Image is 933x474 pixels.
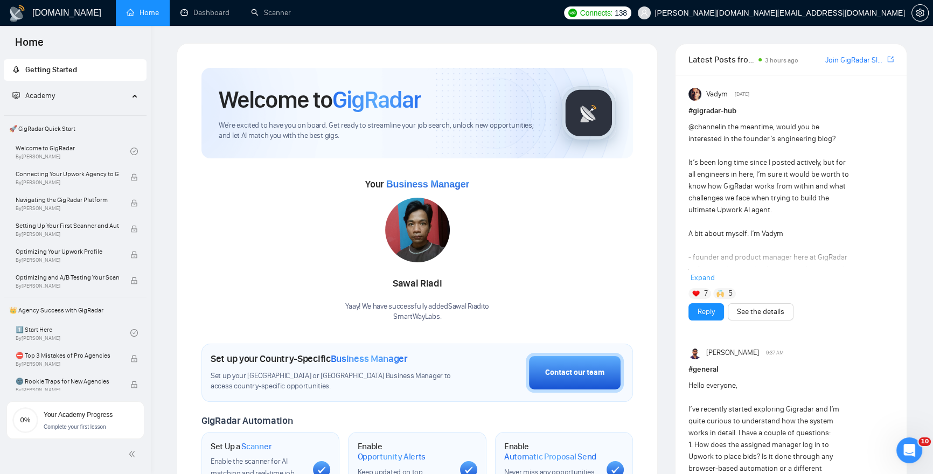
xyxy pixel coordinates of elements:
span: 🌚 Rookie Traps for New Agencies [16,376,119,387]
span: 138 [615,7,626,19]
span: 🚀 GigRadar Quick Start [5,118,145,140]
span: check-circle [130,329,138,337]
img: upwork-logo.png [568,9,577,17]
button: Reply [688,303,724,320]
span: Connects: [580,7,612,19]
span: [DATE] [735,89,749,99]
span: lock [130,355,138,363]
a: homeHome [127,8,159,17]
span: rocket [12,66,20,73]
li: Getting Started [4,59,147,81]
span: By [PERSON_NAME] [16,387,119,393]
span: 0% [12,416,38,423]
span: 3 hours ago [765,57,798,64]
div: in the meantime, would you be interested in the founder’s engineering blog? It’s been long time s... [688,121,853,441]
span: Getting Started [25,65,77,74]
span: @channel [688,122,720,131]
span: Setting Up Your First Scanner and Auto-Bidder [16,220,119,231]
span: Vadym [706,88,728,100]
span: GigRadar Automation [201,415,293,427]
span: 10 [918,437,931,446]
img: logo [9,5,26,22]
a: Welcome to GigRadarBy[PERSON_NAME] [16,140,130,163]
a: Join GigRadar Slack Community [825,54,885,66]
iframe: Intercom live chat [896,437,922,463]
img: 🙌 [716,290,724,297]
a: export [887,54,894,65]
span: Latest Posts from the GigRadar Community [688,53,755,66]
div: Contact our team [545,367,604,379]
span: setting [912,9,928,17]
span: By [PERSON_NAME] [16,231,119,238]
span: Academy [12,91,55,100]
span: export [887,55,894,64]
a: searchScanner [251,8,291,17]
span: user [640,9,648,17]
span: check-circle [130,148,138,155]
span: Business Manager [331,353,408,365]
h1: Welcome to [219,85,421,114]
span: Complete your first lesson [44,424,106,430]
a: setting [911,9,929,17]
span: Business Manager [386,179,469,190]
span: Scanner [241,441,271,452]
span: lock [130,277,138,284]
span: GigRadar [332,85,421,114]
a: dashboardDashboard [180,8,229,17]
button: See the details [728,303,793,320]
button: Contact our team [526,353,624,393]
h1: # gigradar-hub [688,105,894,117]
span: Optimizing and A/B Testing Your Scanner for Better Results [16,272,119,283]
button: setting [911,4,929,22]
img: gigradar-logo.png [562,86,616,140]
span: lock [130,381,138,388]
span: Optimizing Your Upwork Profile [16,246,119,257]
div: Sawal Riadi [345,275,489,293]
span: Academy [25,91,55,100]
span: By [PERSON_NAME] [16,257,119,263]
img: Vadym [688,88,701,101]
span: double-left [128,449,139,459]
span: We're excited to have you on board. Get ready to streamline your job search, unlock new opportuni... [219,121,545,141]
img: 1699265967047-IMG-20231101-WA0009.jpg [385,198,450,262]
p: SmartWayLabs . [345,312,489,322]
img: Preet Patel [688,346,701,359]
span: lock [130,251,138,259]
a: 1️⃣ Start HereBy[PERSON_NAME] [16,321,130,345]
h1: Enable [504,441,598,462]
span: lock [130,225,138,233]
span: By [PERSON_NAME] [16,205,119,212]
span: Connecting Your Upwork Agency to GigRadar [16,169,119,179]
span: fund-projection-screen [12,92,20,99]
span: 9:37 AM [766,348,784,358]
img: ❤️ [692,290,700,297]
span: By [PERSON_NAME] [16,283,119,289]
span: By [PERSON_NAME] [16,361,119,367]
a: See the details [737,306,784,318]
span: Your [365,178,469,190]
h1: Enable [357,441,451,462]
span: 👑 Agency Success with GigRadar [5,299,145,321]
span: lock [130,173,138,181]
h1: # general [688,364,894,375]
span: Navigating the GigRadar Platform [16,194,119,205]
h1: Set Up a [211,441,271,452]
span: Opportunity Alerts [357,451,426,462]
span: By [PERSON_NAME] [16,179,119,186]
span: [PERSON_NAME] [706,347,759,359]
span: Home [6,34,52,57]
span: 5 [728,288,733,299]
h1: Set up your Country-Specific [211,353,408,365]
span: Expand [691,273,715,282]
div: Yaay! We have successfully added Sawal Riadi to [345,302,489,322]
span: Your Academy Progress [44,411,113,419]
span: Automatic Proposal Send [504,451,596,462]
a: Reply [698,306,715,318]
span: Set up your [GEOGRAPHIC_DATA] or [GEOGRAPHIC_DATA] Business Manager to access country-specific op... [211,371,458,392]
span: ⛔ Top 3 Mistakes of Pro Agencies [16,350,119,361]
span: lock [130,199,138,207]
span: 7 [704,288,708,299]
